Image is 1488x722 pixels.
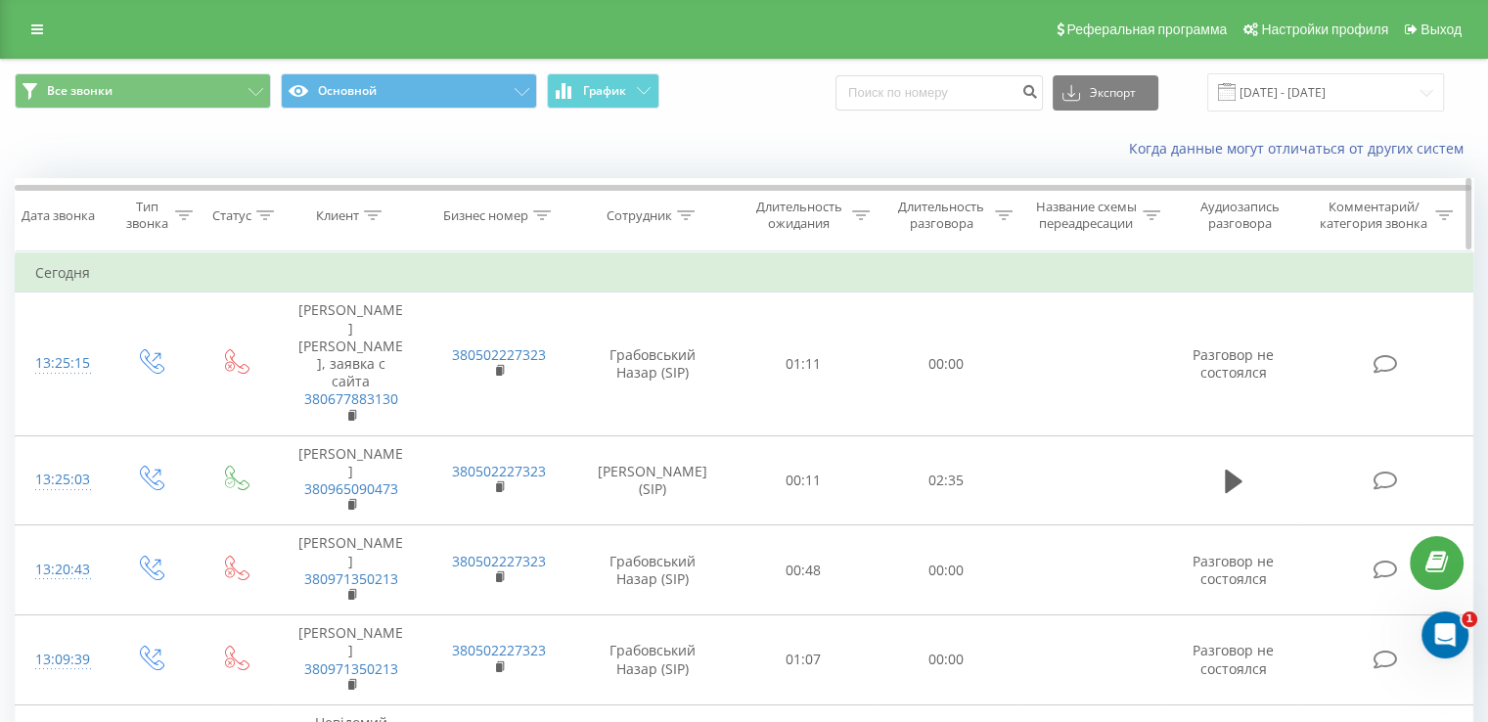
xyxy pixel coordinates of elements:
button: Экспорт [1053,75,1158,111]
span: Разговор не состоялся [1193,641,1274,677]
a: 380971350213 [304,659,398,678]
td: Грабовський Назар (SIP) [573,525,733,615]
div: 13:25:15 [35,344,87,383]
td: [PERSON_NAME] [277,435,425,525]
a: Когда данные могут отличаться от других систем [1129,139,1473,158]
td: 00:48 [733,525,875,615]
span: 1 [1462,611,1477,627]
td: 00:11 [733,435,875,525]
span: Все звонки [47,83,113,99]
div: Дата звонка [22,207,95,224]
span: Разговор не состоялся [1193,552,1274,588]
span: Разговор не состоялся [1193,345,1274,382]
td: [PERSON_NAME] [277,525,425,615]
td: 00:00 [875,525,1016,615]
div: 13:25:03 [35,461,87,499]
a: 380502227323 [452,345,546,364]
td: [PERSON_NAME] [277,615,425,705]
td: Грабовський Назар (SIP) [573,615,733,705]
div: Комментарий/категория звонка [1316,199,1430,232]
td: 01:11 [733,293,875,435]
a: 380971350213 [304,569,398,588]
a: 380502227323 [452,641,546,659]
span: График [583,84,626,98]
a: 380965090473 [304,479,398,498]
div: Длительность разговора [892,199,990,232]
a: 380502227323 [452,462,546,480]
div: 13:09:39 [35,641,87,679]
span: Настройки профиля [1261,22,1388,37]
div: 13:20:43 [35,551,87,589]
td: [PERSON_NAME] [PERSON_NAME], заявка с сайта [277,293,425,435]
td: [PERSON_NAME] (SIP) [573,435,733,525]
td: 00:00 [875,615,1016,705]
div: Длительность ожидания [750,199,848,232]
iframe: Intercom live chat [1421,611,1468,658]
div: Название схемы переадресации [1035,199,1138,232]
td: 01:07 [733,615,875,705]
span: Выход [1420,22,1462,37]
div: Сотрудник [607,207,672,224]
div: Клиент [316,207,359,224]
button: Все звонки [15,73,271,109]
td: 00:00 [875,293,1016,435]
a: 380677883130 [304,389,398,408]
div: Аудиозапись разговора [1183,199,1297,232]
td: Грабовський Назар (SIP) [573,293,733,435]
div: Тип звонка [123,199,169,232]
button: График [547,73,659,109]
button: Основной [281,73,537,109]
td: Сегодня [16,253,1473,293]
td: 02:35 [875,435,1016,525]
span: Реферальная программа [1066,22,1227,37]
input: Поиск по номеру [835,75,1043,111]
div: Статус [212,207,251,224]
a: 380502227323 [452,552,546,570]
div: Бизнес номер [443,207,528,224]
